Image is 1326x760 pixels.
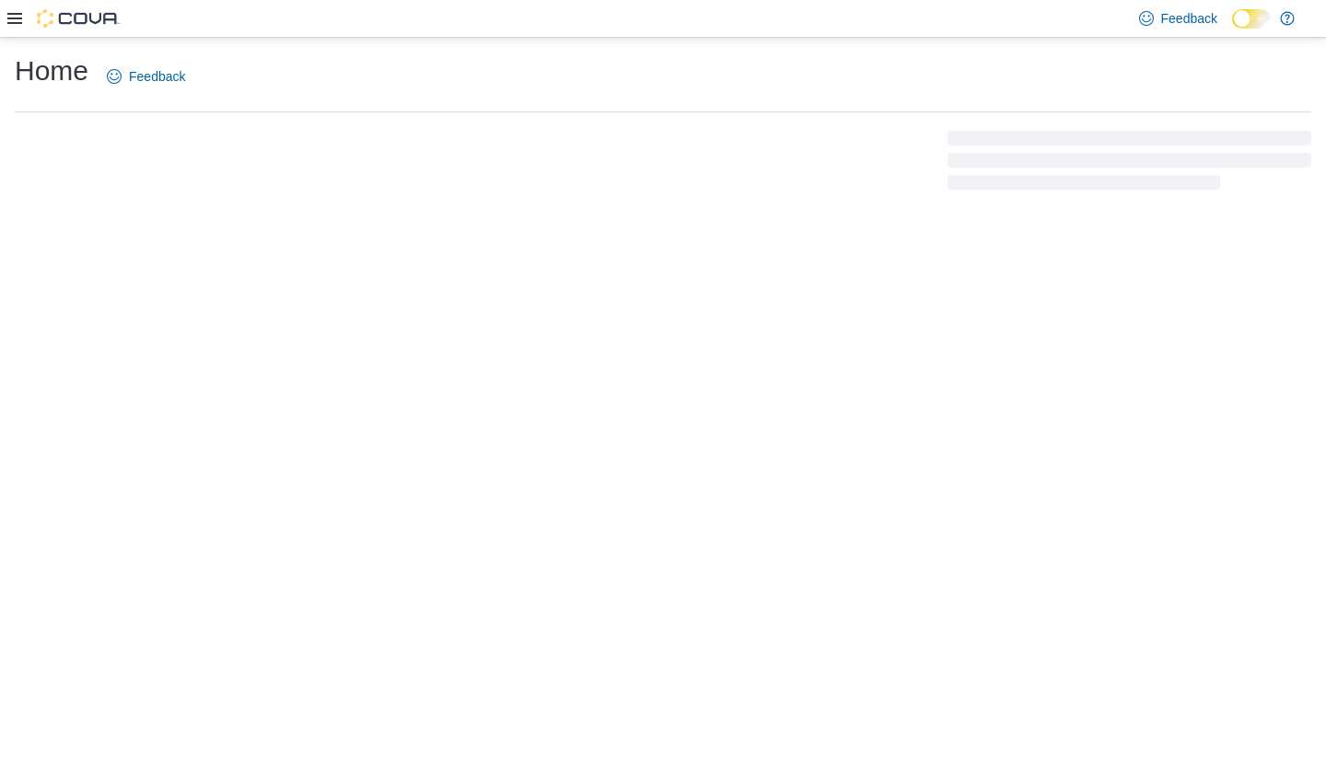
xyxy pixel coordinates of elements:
input: Dark Mode [1232,9,1271,29]
img: Cova [37,9,120,28]
a: Feedback [99,58,192,95]
span: Feedback [129,67,185,86]
span: Feedback [1161,9,1217,28]
span: Loading [948,134,1311,193]
h1: Home [15,53,88,89]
